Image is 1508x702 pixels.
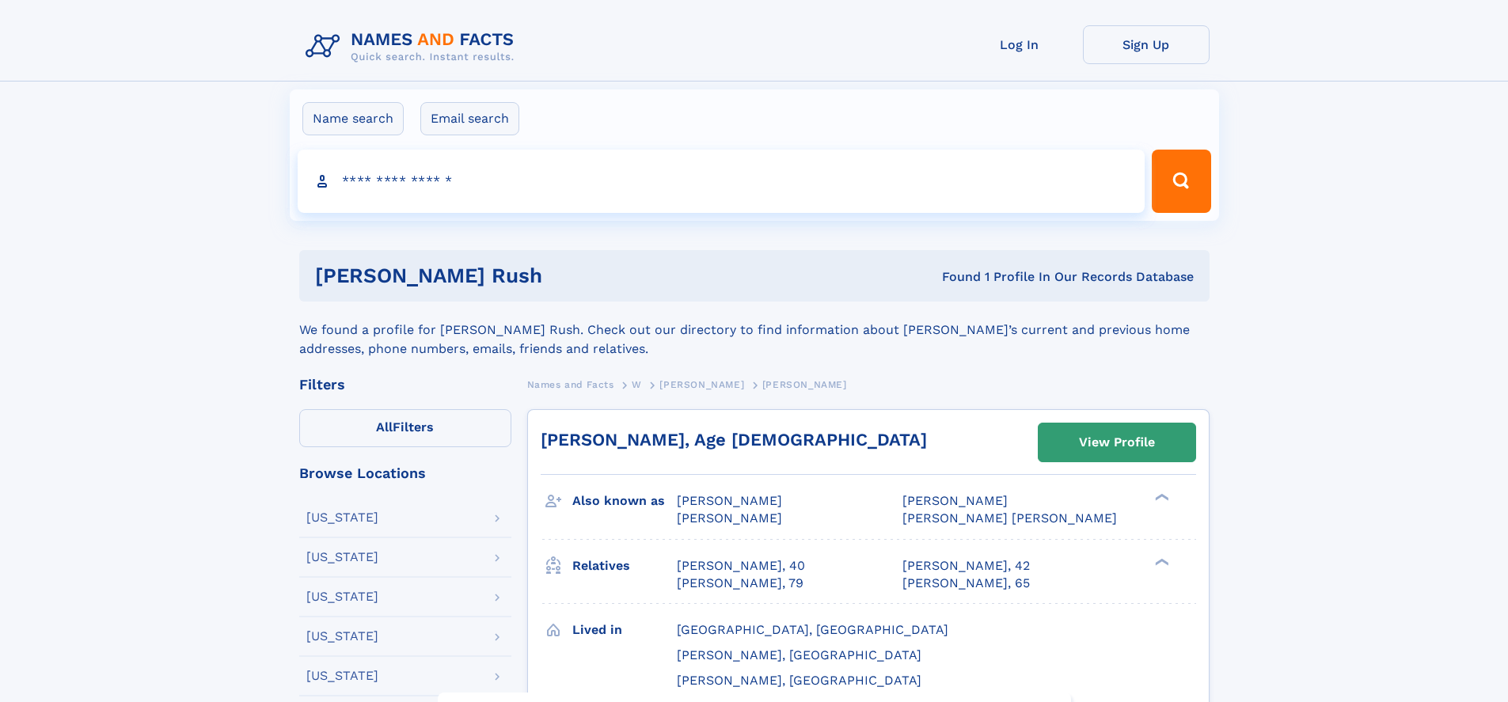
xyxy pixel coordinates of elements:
[306,511,378,524] div: [US_STATE]
[299,378,511,392] div: Filters
[1083,25,1210,64] a: Sign Up
[902,493,1008,508] span: [PERSON_NAME]
[677,647,921,662] span: [PERSON_NAME], [GEOGRAPHIC_DATA]
[956,25,1083,64] a: Log In
[677,493,782,508] span: [PERSON_NAME]
[632,374,642,394] a: W
[572,552,677,579] h3: Relatives
[306,590,378,603] div: [US_STATE]
[902,557,1030,575] a: [PERSON_NAME], 42
[306,630,378,643] div: [US_STATE]
[762,379,847,390] span: [PERSON_NAME]
[420,102,519,135] label: Email search
[298,150,1145,213] input: search input
[1039,423,1195,461] a: View Profile
[376,419,393,434] span: All
[1079,424,1155,461] div: View Profile
[677,510,782,526] span: [PERSON_NAME]
[572,488,677,514] h3: Also known as
[902,575,1030,592] a: [PERSON_NAME], 65
[677,622,948,637] span: [GEOGRAPHIC_DATA], [GEOGRAPHIC_DATA]
[299,25,527,68] img: Logo Names and Facts
[306,670,378,682] div: [US_STATE]
[632,379,642,390] span: W
[659,379,744,390] span: [PERSON_NAME]
[527,374,614,394] a: Names and Facts
[572,617,677,643] h3: Lived in
[1152,150,1210,213] button: Search Button
[299,466,511,480] div: Browse Locations
[315,266,743,286] h1: [PERSON_NAME] Rush
[299,302,1210,359] div: We found a profile for [PERSON_NAME] Rush. Check out our directory to find information about [PER...
[659,374,744,394] a: [PERSON_NAME]
[302,102,404,135] label: Name search
[541,430,927,450] a: [PERSON_NAME], Age [DEMOGRAPHIC_DATA]
[742,268,1194,286] div: Found 1 Profile In Our Records Database
[677,673,921,688] span: [PERSON_NAME], [GEOGRAPHIC_DATA]
[299,409,511,447] label: Filters
[1151,556,1170,567] div: ❯
[902,510,1117,526] span: [PERSON_NAME] [PERSON_NAME]
[677,557,805,575] a: [PERSON_NAME], 40
[677,575,803,592] a: [PERSON_NAME], 79
[306,551,378,563] div: [US_STATE]
[1151,492,1170,503] div: ❯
